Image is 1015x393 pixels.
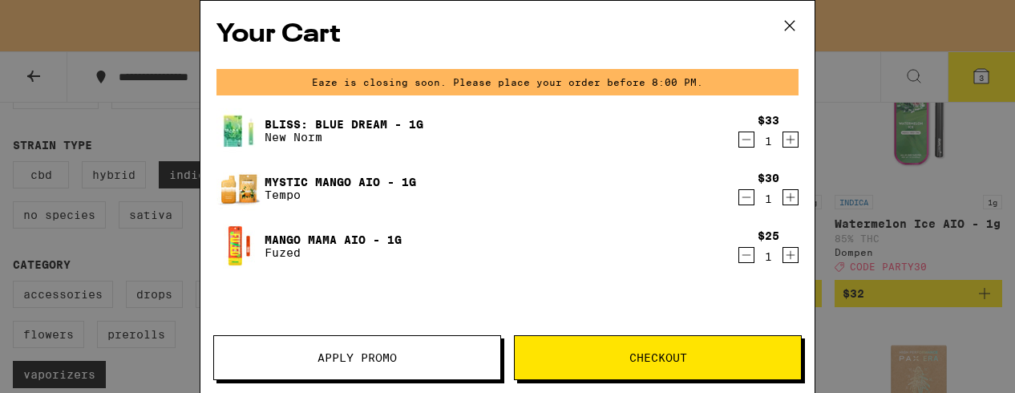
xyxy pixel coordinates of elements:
[265,188,416,201] p: Tempo
[265,233,402,246] a: Mango Mama AIO - 1g
[782,132,799,148] button: Increment
[216,224,261,269] img: Mango Mama AIO - 1g
[216,17,799,53] h2: Your Cart
[514,335,802,380] button: Checkout
[265,131,423,144] p: New Norm
[758,172,779,184] div: $30
[758,192,779,205] div: 1
[738,189,754,205] button: Decrement
[758,250,779,263] div: 1
[216,69,799,95] div: Eaze is closing soon. Please place your order before 8:00 PM.
[782,247,799,263] button: Increment
[738,132,754,148] button: Decrement
[317,352,397,363] span: Apply Promo
[758,135,779,148] div: 1
[782,189,799,205] button: Increment
[629,352,687,363] span: Checkout
[265,176,416,188] a: Mystic Mango AIO - 1g
[216,166,261,211] img: Mystic Mango AIO - 1g
[265,246,402,259] p: Fuzed
[10,11,115,24] span: Hi. Need any help?
[265,118,423,131] a: Bliss: Blue Dream - 1g
[216,108,261,153] img: Bliss: Blue Dream - 1g
[738,247,754,263] button: Decrement
[213,335,501,380] button: Apply Promo
[758,229,779,242] div: $25
[758,114,779,127] div: $33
